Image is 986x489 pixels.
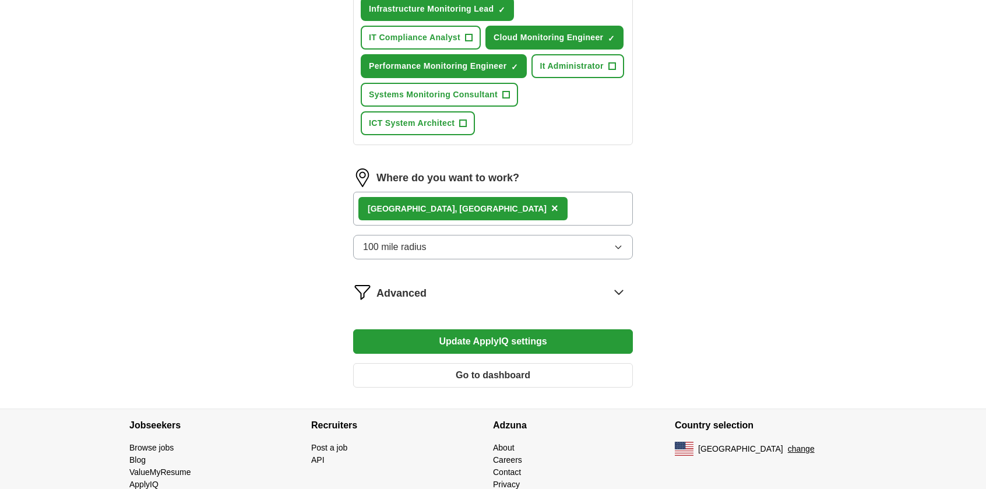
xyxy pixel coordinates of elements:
span: Advanced [376,286,427,301]
button: Performance Monitoring Engineer✓ [361,54,527,78]
span: 100 mile radius [363,240,427,254]
a: API [311,455,325,465]
button: Cloud Monitoring Engineer✓ [485,26,624,50]
a: ApplyIQ [129,480,159,489]
label: Where do you want to work? [376,170,519,186]
span: [GEOGRAPHIC_DATA] [698,443,783,455]
a: ValueMyResume [129,467,191,477]
span: Infrastructure Monitoring Lead [369,3,494,15]
span: Cloud Monitoring Engineer [494,31,603,44]
img: filter [353,283,372,301]
a: Blog [129,455,146,465]
button: ICT System Architect [361,111,475,135]
button: It Administrator [531,54,624,78]
h4: Country selection [675,409,857,442]
span: IT Compliance Analyst [369,31,460,44]
a: Contact [493,467,521,477]
a: About [493,443,515,452]
a: Privacy [493,480,520,489]
button: × [551,200,558,217]
span: ✓ [498,5,505,15]
span: Performance Monitoring Engineer [369,60,506,72]
button: 100 mile radius [353,235,633,259]
div: [GEOGRAPHIC_DATA], [GEOGRAPHIC_DATA] [368,203,547,215]
a: Browse jobs [129,443,174,452]
button: Update ApplyIQ settings [353,329,633,354]
button: Systems Monitoring Consultant [361,83,518,107]
a: Careers [493,455,522,465]
a: Post a job [311,443,347,452]
span: ✓ [608,34,615,43]
img: location.png [353,168,372,187]
button: IT Compliance Analyst [361,26,481,50]
span: × [551,202,558,214]
span: ✓ [511,62,518,72]
span: Systems Monitoring Consultant [369,89,498,101]
button: Go to dashboard [353,363,633,388]
img: US flag [675,442,693,456]
span: ICT System Architect [369,117,455,129]
button: change [788,443,815,455]
span: It Administrator [540,60,603,72]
